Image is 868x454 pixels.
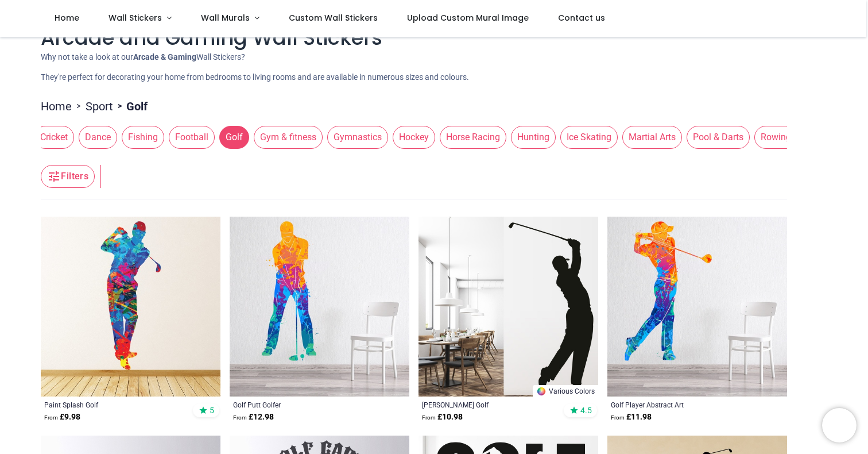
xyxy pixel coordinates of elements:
button: Gymnastics [323,126,388,149]
span: Custom Wall Stickers [289,12,378,24]
p: They're perfect for decorating your home from bedrooms to living rooms and are available in numer... [41,72,827,83]
span: Ice Skating [560,126,618,149]
p: Why not take a look at our Wall Stickers? [41,52,827,63]
img: Golf Player Abstract Art Wall Sticker [607,217,787,397]
button: Horse Racing [435,126,506,149]
img: Golf Putt Golfer Wall Sticker [230,217,409,397]
button: Pool & Darts [682,126,750,149]
button: Gym & fitness [249,126,323,149]
button: Martial Arts [618,126,682,149]
iframe: Brevo live chat [822,408,857,443]
button: Ice Skating [556,126,618,149]
span: Gymnastics [327,126,388,149]
button: Golf [215,126,249,149]
button: Dance [74,126,117,149]
span: From [233,414,247,421]
span: Rowing [754,126,797,149]
button: Rowing [750,126,797,149]
span: Upload Custom Mural Image [407,12,529,24]
a: Golf Putt Golfer [233,400,371,409]
img: Tiger Woods Golf Wall Sticker [418,217,598,397]
strong: £ 10.98 [422,411,463,423]
button: Football [164,126,215,149]
span: Martial Arts [622,126,682,149]
span: Wall Stickers [108,12,162,24]
a: Home [41,98,72,114]
span: Gym & fitness [254,126,323,149]
img: Paint Splash Golf Wall Sticker [41,217,220,397]
span: Cricket [34,126,74,149]
b: Arcade & Gaming [133,52,196,61]
span: Wall Murals [201,12,250,24]
span: Football [169,126,215,149]
img: Color Wheel [536,386,547,397]
span: > [72,101,86,112]
li: Golf [113,98,148,114]
a: Golf Player Abstract Art [611,400,749,409]
span: Hunting [511,126,556,149]
button: Fishing [117,126,164,149]
span: Golf [219,126,249,149]
strong: £ 9.98 [44,411,80,423]
h1: Arcade and Gaming Wall Stickers [41,24,827,52]
button: Cricket [29,126,74,149]
span: Hockey [393,126,435,149]
span: Fishing [122,126,164,149]
strong: £ 12.98 [233,411,274,423]
a: [PERSON_NAME] Golf [422,400,560,409]
span: From [611,414,625,421]
span: From [422,414,436,421]
span: Pool & Darts [687,126,750,149]
button: Hockey [388,126,435,149]
span: 5 [210,405,214,415]
span: > [113,101,126,112]
strong: £ 11.98 [611,411,652,423]
button: Hunting [506,126,556,149]
span: Horse Racing [440,126,506,149]
button: Filters [41,165,95,188]
span: Contact us [558,12,605,24]
span: From [44,414,58,421]
a: Paint Splash Golf [44,400,183,409]
a: Sport [86,98,113,114]
span: 4.5 [580,405,592,415]
a: Various Colors [533,385,598,397]
span: Home [55,12,79,24]
span: Dance [79,126,117,149]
